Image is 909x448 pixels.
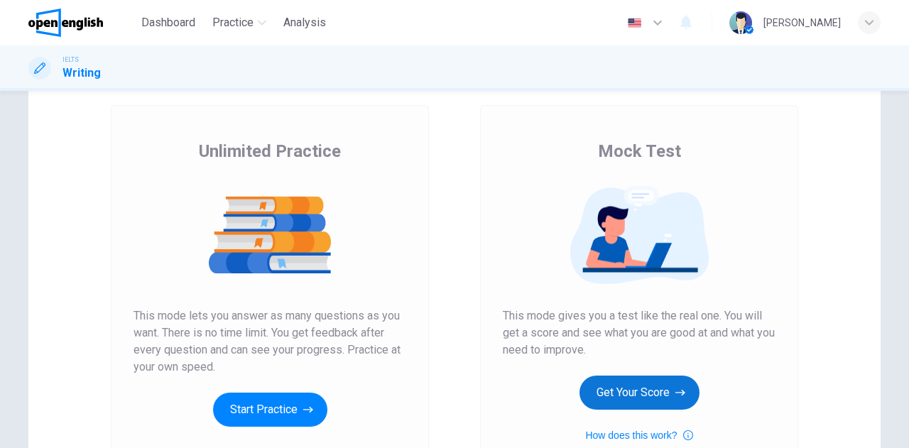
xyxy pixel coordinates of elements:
span: Mock Test [598,140,681,163]
img: OpenEnglish logo [28,9,103,37]
button: Analysis [278,10,332,35]
button: How does this work? [585,427,692,444]
span: Practice [212,14,254,31]
span: Unlimited Practice [199,140,341,163]
div: [PERSON_NAME] [763,14,841,31]
button: Practice [207,10,272,35]
span: This mode lets you answer as many questions as you want. There is no time limit. You get feedback... [134,307,406,376]
button: Get Your Score [579,376,700,410]
img: en [626,18,643,28]
span: IELTS [62,55,79,65]
span: Dashboard [141,14,195,31]
a: OpenEnglish logo [28,9,136,37]
span: This mode gives you a test like the real one. You will get a score and see what you are good at a... [503,307,775,359]
button: Start Practice [213,393,327,427]
img: Profile picture [729,11,752,34]
span: Analysis [283,14,326,31]
button: Dashboard [136,10,201,35]
h1: Writing [62,65,101,82]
